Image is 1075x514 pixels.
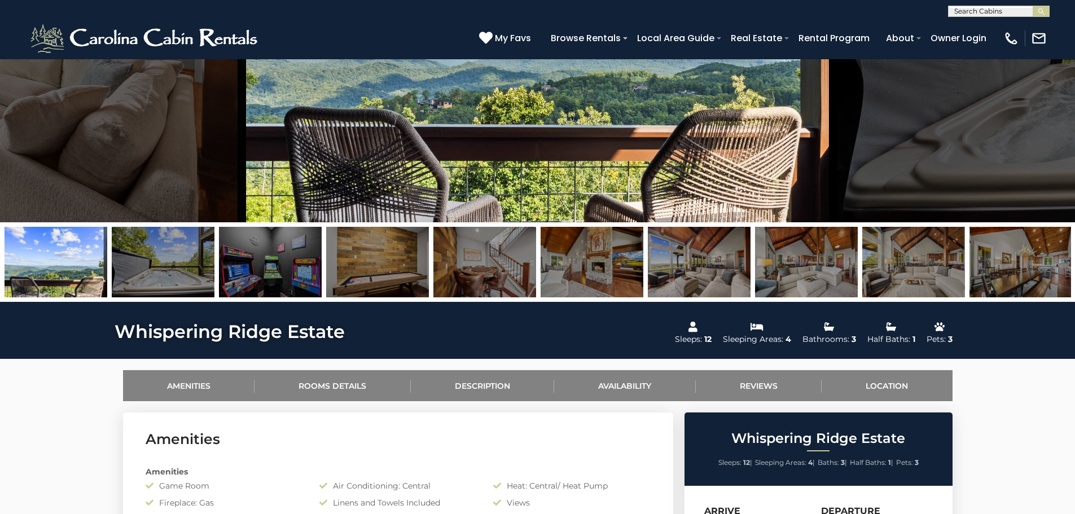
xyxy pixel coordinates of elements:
[880,28,920,48] a: About
[696,370,822,401] a: Reviews
[326,227,429,297] img: 169529987
[311,497,485,508] div: Linens and Towels Included
[841,458,845,467] strong: 3
[793,28,875,48] a: Rental Program
[485,480,659,491] div: Heat: Central/ Heat Pump
[146,429,651,449] h3: Amenities
[850,458,887,467] span: Half Baths:
[755,458,806,467] span: Sleeping Areas:
[818,455,847,470] li: |
[28,21,262,55] img: White-1-2.png
[541,227,643,297] img: 169530017
[137,466,659,477] div: Amenities
[495,31,531,45] span: My Favs
[433,227,536,297] img: 169529990
[545,28,626,48] a: Browse Rentals
[485,497,659,508] div: Views
[725,28,788,48] a: Real Estate
[915,458,919,467] strong: 3
[718,455,752,470] li: |
[822,370,953,401] a: Location
[137,480,311,491] div: Game Room
[112,227,214,297] img: 169530003
[808,458,813,467] strong: 4
[1031,30,1047,46] img: mail-regular-white.png
[479,31,534,46] a: My Favs
[818,458,839,467] span: Baths:
[123,370,255,401] a: Amenities
[850,455,893,470] li: |
[219,227,322,297] img: 169529981
[755,227,858,297] img: 169530015
[137,497,311,508] div: Fireplace: Gas
[862,227,965,297] img: 169530013
[648,227,751,297] img: 169530018
[888,458,891,467] strong: 1
[896,458,913,467] span: Pets:
[255,370,411,401] a: Rooms Details
[411,370,555,401] a: Description
[1003,30,1019,46] img: phone-regular-white.png
[687,431,950,446] h2: Whispering Ridge Estate
[755,455,815,470] li: |
[554,370,696,401] a: Availability
[631,28,720,48] a: Local Area Guide
[743,458,750,467] strong: 12
[5,227,107,297] img: 169530032
[718,458,741,467] span: Sleeps:
[311,480,485,491] div: Air Conditioning: Central
[969,227,1072,297] img: 169530033
[925,28,992,48] a: Owner Login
